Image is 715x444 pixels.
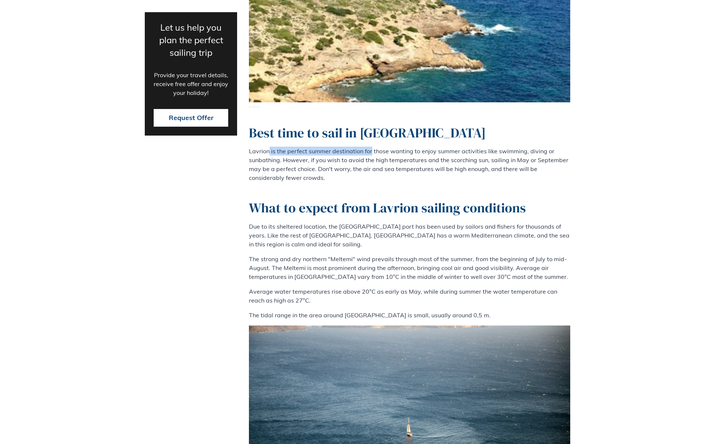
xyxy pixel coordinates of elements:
[249,311,570,320] p: The tidal range in the area around [GEOGRAPHIC_DATA] is small, usually around 0,5 m.
[249,200,570,216] h2: What to expect from Lavrion sailing conditions
[154,109,228,126] button: Request Offer
[249,287,570,305] p: Average water temperatures rise above 20°C as early as May, while during summer the water tempera...
[249,222,570,249] p: Due to its sheltered location, the [GEOGRAPHIC_DATA] port has been used by sailors and fishers fo...
[154,70,228,97] p: Provide your travel details, receive free offer and enjoy your holiday!
[249,255,570,281] p: The strong and dry northern "Meltemi" wind prevails through most of the summer, from the beginnin...
[154,21,228,58] p: Let us help you plan the perfect sailing trip
[249,147,570,182] p: Lavrion is the perfect summer destination for those wanting to enjoy summer activities like swimm...
[249,125,570,141] h2: Best time to sail in [GEOGRAPHIC_DATA]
